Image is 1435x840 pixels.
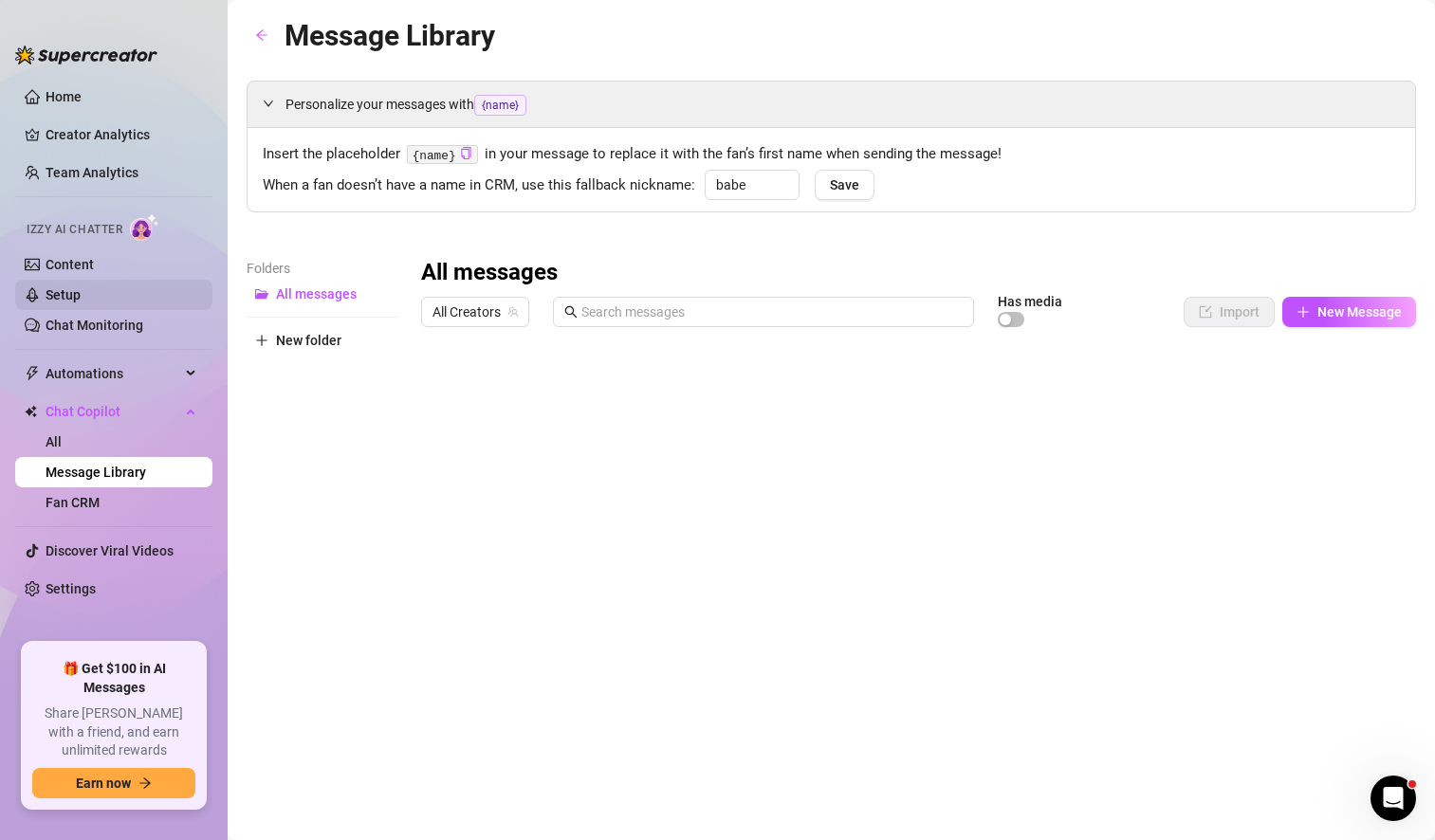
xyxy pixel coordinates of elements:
[247,258,398,279] article: Folders
[1282,297,1416,327] button: New Message
[32,768,195,798] button: Earn nowarrow-right
[46,396,180,427] span: Chat Copilot
[25,366,40,381] span: thunderbolt
[460,147,472,159] span: copy
[998,296,1062,307] article: Has media
[15,46,157,64] img: logo-BBDzfeDw.svg
[285,94,1400,116] span: Personalize your messages with
[421,258,558,288] h3: All messages
[46,543,174,558] a: Discover Viral Videos
[138,776,152,790] span: arrow-right
[564,305,578,319] span: search
[1371,776,1416,821] iframe: Intercom live chat
[407,145,478,165] code: {name}
[432,298,518,326] span: All Creators
[46,89,82,104] a: Home
[581,301,963,322] input: Search messages
[255,287,268,301] span: folder-open
[263,98,274,109] span: expanded
[46,581,96,596] a: Settings
[1317,304,1402,320] span: New Message
[815,170,874,200] button: Save
[32,660,195,697] span: 🎁 Get $100 in AI Messages
[32,704,195,760] span: Share [PERSON_NAME] with a friend, and earn unlimited rewards
[263,143,1400,166] span: Insert the placeholder in your message to replace it with the fan’s first name when sending the m...
[285,13,495,58] article: Message Library
[46,318,143,333] a: Chat Monitoring
[46,165,138,180] a: Team Analytics
[46,119,197,150] a: Creator Analytics
[130,213,159,241] img: AI Chatter
[255,334,268,347] span: plus
[247,279,398,309] button: All messages
[46,287,81,302] a: Setup
[46,358,180,389] span: Automations
[247,325,398,356] button: New folder
[76,776,131,791] span: Earn now
[255,28,268,42] span: arrow-left
[474,95,526,116] span: {name}
[507,306,519,318] span: team
[276,286,357,301] span: All messages
[46,495,100,510] a: Fan CRM
[1184,297,1275,327] button: Import
[1297,305,1310,319] span: plus
[830,177,859,192] span: Save
[25,405,37,418] img: Chat Copilot
[248,82,1415,127] div: Personalize your messages with{name}
[46,257,94,272] a: Content
[263,174,695,197] span: When a fan doesn’t have a name in CRM, use this fallback nickname:
[460,147,472,161] button: Click to Copy
[46,465,146,480] a: Message Library
[27,221,122,239] span: Izzy AI Chatter
[276,333,341,348] span: New folder
[46,434,62,449] a: All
